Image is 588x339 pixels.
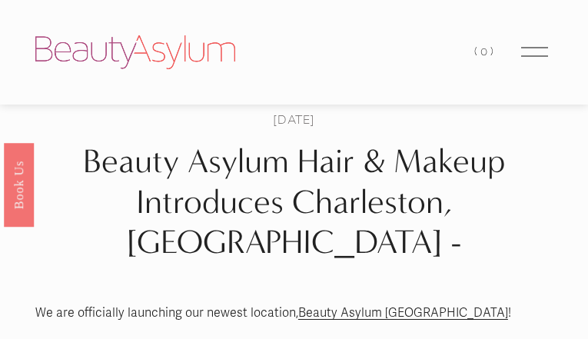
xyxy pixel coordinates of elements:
span: ( [474,45,480,58]
span: 0 [480,45,490,58]
img: Beauty Asylum | Bridal Hair &amp; Makeup Charlotte &amp; Atlanta [35,35,235,69]
span: ) [490,45,497,58]
a: (0) [474,42,496,62]
a: Beauty Asylum [GEOGRAPHIC_DATA] [298,305,508,321]
span: [DATE] [273,111,315,128]
p: We are officially launching our newest location, ! [35,302,553,324]
h1: Beauty Asylum Hair & Makeup Introduces Charleston, [GEOGRAPHIC_DATA] - [35,141,553,262]
a: Book Us [4,142,34,226]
